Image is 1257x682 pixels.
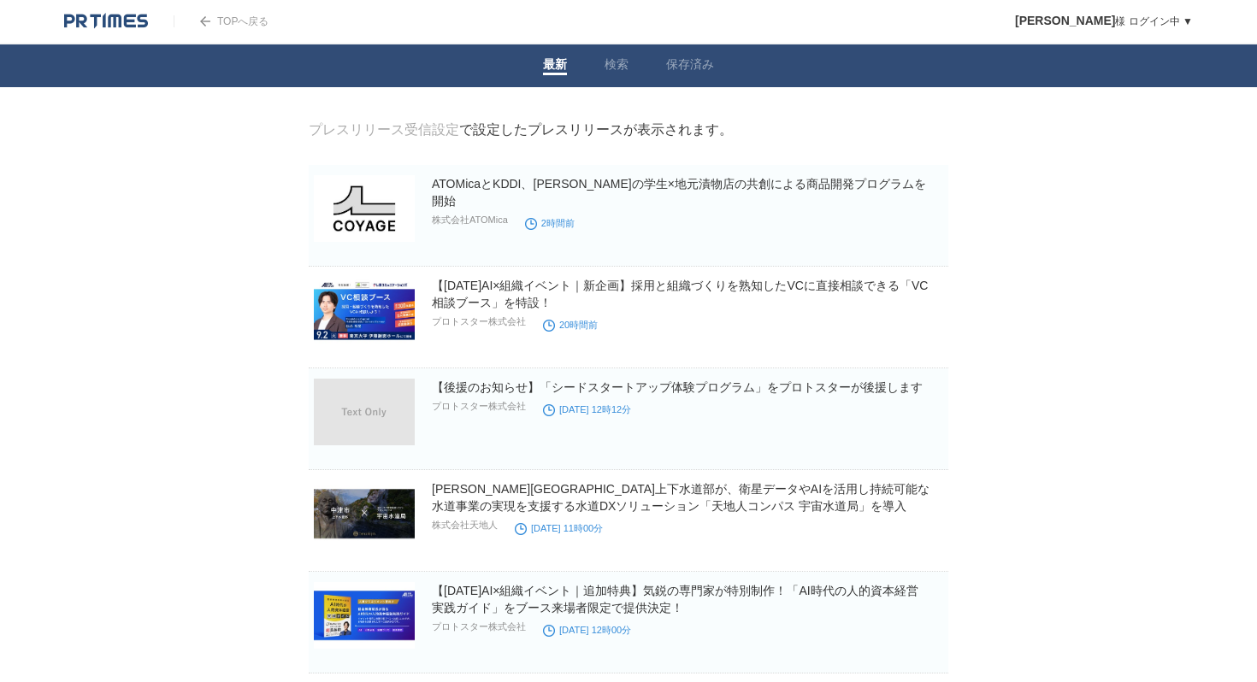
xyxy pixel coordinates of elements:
[432,177,926,208] a: ATOMicaとKDDI、[PERSON_NAME]の学生×地元漬物店の共創による商品開発プログラムを開始
[432,482,929,513] a: [PERSON_NAME][GEOGRAPHIC_DATA]上下水道部が、衛星データやAIを活用し持続可能な水道事業の実現を支援する水道DXソリューション「天地人コンパス 宇宙水道局」を導入
[314,379,415,445] img: 【後援のお知らせ】「シードスタートアップ体験プログラム」をプロトスターが後援します
[432,380,923,394] a: 【後援のお知らせ】「シードスタートアップ体験プログラム」をプロトスターが後援します
[309,121,733,139] div: で設定したプレスリリースが表示されます。
[314,175,415,242] img: ATOMicaとKDDI、宮崎の学生×地元漬物店の共創による商品開発プログラムを開始
[666,57,714,75] a: 保存済み
[174,15,269,27] a: TOPへ戻る
[314,480,415,547] img: 中津市上下水道部が、衛星データやAIを活用し持続可能な水道事業の実現を支援する水道DXソリューション「天地人コンパス 宇宙水道局」を導入
[543,57,567,75] a: 最新
[543,625,631,635] time: [DATE] 12時00分
[432,400,526,413] p: プロトスター株式会社
[515,523,603,533] time: [DATE] 11時00分
[1015,14,1115,27] span: [PERSON_NAME]
[314,277,415,344] img: 【9/2(火)AI×組織イベント｜新企画】採用と組織づくりを熟知したVCに直接相談できる「VC相談ブース」を特設！
[543,404,631,414] time: [DATE] 12時12分
[200,16,210,26] img: arrow.png
[543,320,598,330] time: 20時間前
[605,57,628,75] a: 検索
[432,279,928,309] a: 【[DATE]AI×組織イベント｜新企画】採用と組織づくりを熟知したVCに直接相談できる「VC相談ブース」を特設！
[432,519,498,532] p: 株式会社天地人
[432,315,526,328] p: プロトスター株式会社
[1015,15,1193,27] a: [PERSON_NAME]様 ログイン中 ▼
[432,620,526,633] p: プロトスター株式会社
[309,122,459,137] a: プレスリリース受信設定
[432,584,918,614] a: 【[DATE]AI×組織イベント｜追加特典】気鋭の専門家が特別制作！「AI時代の人的資本経営 実践ガイド」をブース来場者限定で提供決定！
[314,582,415,649] img: 【9/2(火)AI×組織イベント｜追加特典】気鋭の専門家が特別制作！「AI時代の人的資本経営 実践ガイド」をブース来場者限定で提供決定！
[432,214,508,226] p: 株式会社ATOMica
[64,13,148,30] img: logo.png
[525,218,575,228] time: 2時間前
